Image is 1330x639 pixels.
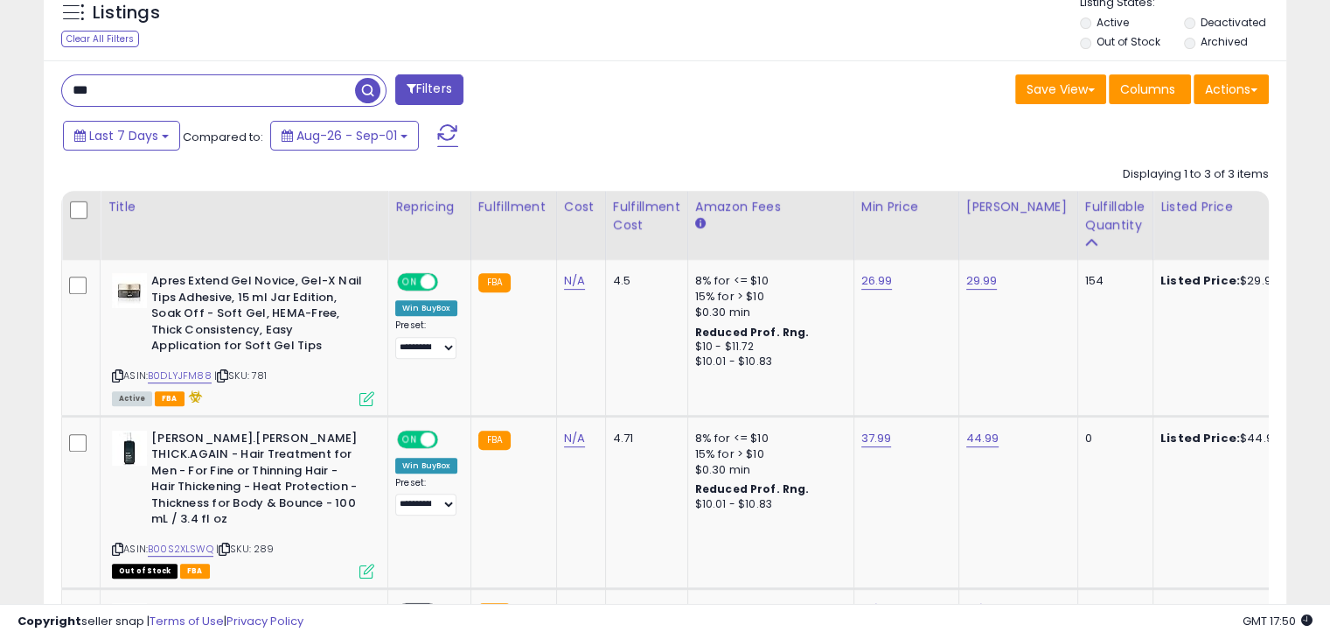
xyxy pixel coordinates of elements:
div: Listed Price [1160,198,1312,216]
small: Amazon Fees. [695,216,706,232]
span: 2025-09-9 17:50 GMT [1243,613,1313,629]
button: Aug-26 - Sep-01 [270,121,419,151]
label: Active [1097,15,1129,30]
div: 8% for <= $10 [695,273,840,289]
div: $10 - $11.72 [695,340,840,355]
div: 4.71 [613,431,674,446]
button: Last 7 Days [63,121,180,151]
div: 4.5 [613,273,674,289]
div: $10.01 - $10.83 [695,355,840,369]
b: Apres Extend Gel Novice, Gel-X Nail Tips Adhesive, 15 ml Jar Edition, Soak Off - Soft Gel, HEMA-F... [151,273,364,359]
a: B0DLYJFM88 [148,369,212,383]
a: Terms of Use [150,613,224,629]
span: All listings currently available for purchase on Amazon [112,391,152,406]
button: Actions [1194,74,1269,104]
a: 44.99 [966,430,999,447]
a: Privacy Policy [226,613,303,629]
div: Title [108,198,380,216]
div: ASIN: [112,273,374,404]
button: Filters [395,74,463,105]
div: Cost [564,198,598,216]
span: FBA [180,564,210,579]
div: seller snap | | [17,614,303,630]
div: Amazon Fees [695,198,846,216]
img: 31FxEZ7hWQL._SL40_.jpg [112,431,147,466]
div: [PERSON_NAME] [966,198,1070,216]
div: $29.99 [1160,273,1306,289]
label: Archived [1200,34,1247,49]
span: All listings that are currently out of stock and unavailable for purchase on Amazon [112,564,178,579]
b: Listed Price: [1160,272,1240,289]
div: 8% for <= $10 [695,431,840,446]
div: 15% for > $10 [695,289,840,305]
span: OFF [435,432,463,446]
div: $10.01 - $10.83 [695,497,840,512]
span: Columns [1120,81,1175,98]
span: FBA [155,391,185,406]
span: Aug-26 - Sep-01 [296,127,397,144]
a: N/A [564,430,585,447]
i: hazardous material [185,390,203,403]
div: Fulfillment [478,198,549,216]
button: Save View [1015,74,1106,104]
span: ON [399,275,421,290]
small: FBA [478,431,511,450]
div: Win BuyBox [395,300,457,316]
div: Repricing [395,198,463,216]
b: Reduced Prof. Rng. [695,325,810,340]
button: Columns [1109,74,1191,104]
a: B00S2XLSWQ [148,542,213,557]
div: 154 [1085,273,1139,289]
img: 31pWFRNO59L._SL40_.jpg [112,273,147,308]
a: 29.99 [966,272,998,290]
span: Last 7 Days [89,127,158,144]
span: ON [399,432,421,446]
div: Win BuyBox [395,458,457,474]
span: | SKU: 781 [214,369,268,383]
a: N/A [564,272,585,290]
div: $44.99 [1160,431,1306,446]
span: | SKU: 289 [216,542,275,556]
a: 26.99 [861,272,893,290]
h5: Listings [93,1,160,25]
div: Preset: [395,319,457,359]
a: 37.99 [861,430,892,447]
label: Out of Stock [1097,34,1160,49]
div: $0.30 min [695,462,840,478]
label: Deactivated [1200,15,1265,30]
div: Clear All Filters [61,31,139,47]
strong: Copyright [17,613,81,629]
span: Compared to: [183,129,263,145]
div: Displaying 1 to 3 of 3 items [1123,166,1269,183]
div: Fulfillable Quantity [1085,198,1145,235]
span: OFF [435,275,463,290]
b: Reduced Prof. Rng. [695,481,810,496]
div: 15% for > $10 [695,446,840,462]
div: ASIN: [112,431,374,577]
b: [PERSON_NAME].[PERSON_NAME] THICK.AGAIN - Hair Treatment for Men - For Fine or Thinning Hair - Ha... [151,431,364,532]
small: FBA [478,273,511,292]
b: Listed Price: [1160,430,1240,446]
div: Preset: [395,477,457,516]
div: $0.30 min [695,305,840,320]
div: Min Price [861,198,951,216]
div: 0 [1085,431,1139,446]
div: Fulfillment Cost [613,198,680,235]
